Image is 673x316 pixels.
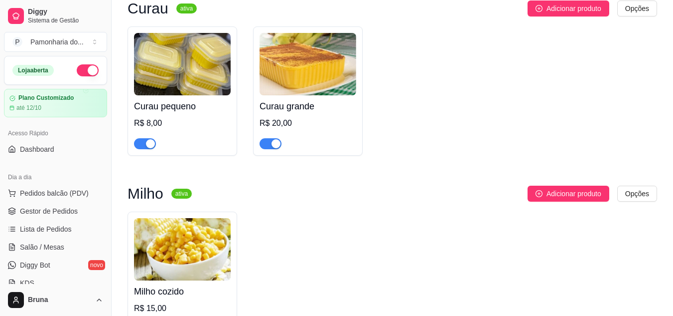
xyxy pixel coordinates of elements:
[536,190,542,197] span: plus-circle
[77,64,99,76] button: Alterar Status
[4,125,107,141] div: Acesso Rápido
[28,296,91,305] span: Bruna
[128,2,168,14] h3: Curau
[12,65,54,76] div: Loja aberta
[260,117,356,129] div: R$ 20,00
[4,141,107,157] a: Dashboard
[134,218,231,281] img: product-image
[20,188,89,198] span: Pedidos balcão (PDV)
[536,5,542,12] span: plus-circle
[134,99,231,113] h4: Curau pequeno
[546,3,601,14] span: Adicionar produto
[260,33,356,95] img: product-image
[134,303,231,315] div: R$ 15,00
[20,144,54,154] span: Dashboard
[28,7,103,16] span: Diggy
[30,37,84,47] div: Pamonharia do ...
[12,37,22,47] span: P
[4,203,107,219] a: Gestor de Pedidos
[546,188,601,199] span: Adicionar produto
[617,186,657,202] button: Opções
[617,0,657,16] button: Opções
[176,3,197,13] sup: ativa
[4,275,107,291] a: KDS
[4,32,107,52] button: Select a team
[625,188,649,199] span: Opções
[260,99,356,113] h4: Curau grande
[20,224,72,234] span: Lista de Pedidos
[4,4,107,28] a: DiggySistema de Gestão
[28,16,103,24] span: Sistema de Gestão
[4,239,107,255] a: Salão / Mesas
[528,0,609,16] button: Adicionar produto
[20,260,50,270] span: Diggy Bot
[528,186,609,202] button: Adicionar produto
[16,104,41,112] article: até 12/10
[4,89,107,117] a: Plano Customizadoaté 12/10
[4,185,107,201] button: Pedidos balcão (PDV)
[4,169,107,185] div: Dia a dia
[134,285,231,299] h4: Milho cozido
[4,288,107,312] button: Bruna
[20,206,78,216] span: Gestor de Pedidos
[20,278,34,288] span: KDS
[4,257,107,273] a: Diggy Botnovo
[128,188,163,200] h3: Milho
[18,94,74,102] article: Plano Customizado
[171,189,192,199] sup: ativa
[625,3,649,14] span: Opções
[4,221,107,237] a: Lista de Pedidos
[134,117,231,129] div: R$ 8,00
[20,242,64,252] span: Salão / Mesas
[134,33,231,95] img: product-image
